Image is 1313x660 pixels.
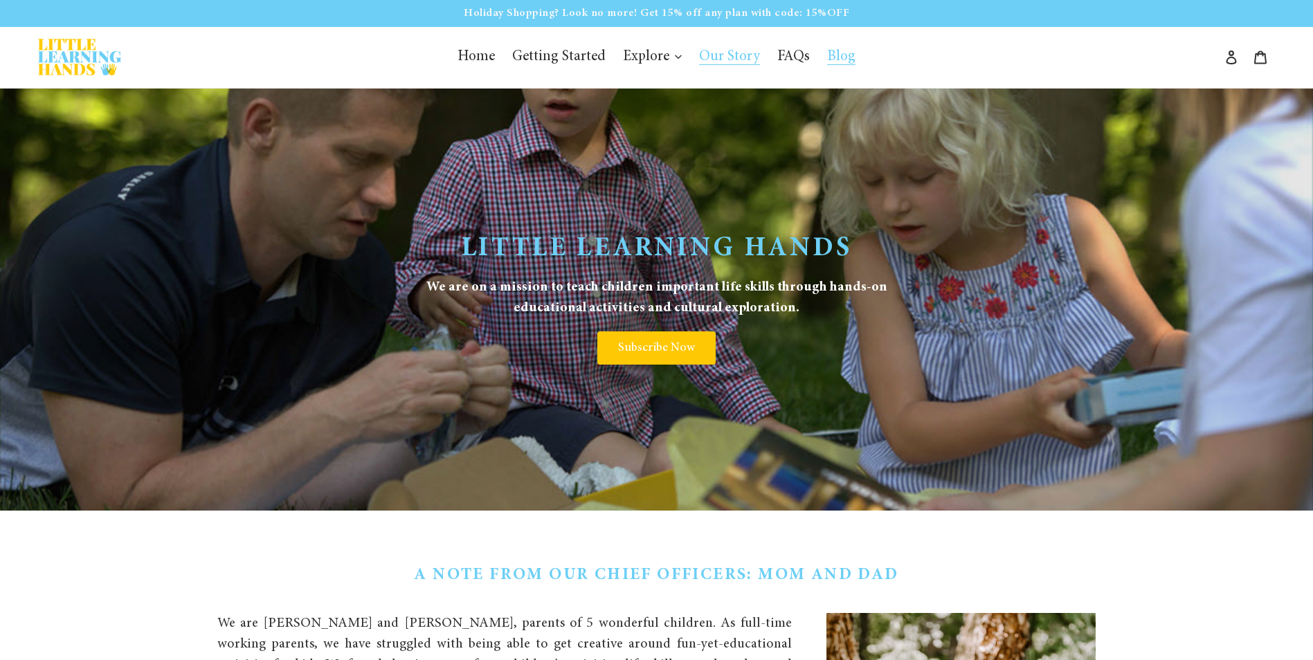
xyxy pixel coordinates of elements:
[38,39,121,75] img: Little Learning Hands
[1,1,1312,25] p: Holiday Shopping? Look no more! Get 15% off any plan with code: 15%OFF
[699,50,760,65] span: Our Story
[505,44,613,71] a: Getting Started
[770,44,817,71] a: FAQs
[414,566,898,586] span: A NOTE FROM OUR CHIEF OFFICERS: MOM AND DAD
[425,277,889,318] span: We are on a mission to teach children important life skills through hands-on educational activiti...
[451,44,502,71] a: Home
[623,50,669,65] span: Explore
[458,50,495,65] span: Home
[618,342,695,354] span: Subscribe Now
[462,234,852,266] span: Little Learning Hands
[827,50,855,65] span: Blog
[777,50,810,65] span: FAQs
[512,50,606,65] span: Getting Started
[820,44,862,71] a: Blog
[616,44,689,71] button: Explore
[692,44,767,71] a: Our Story
[597,331,716,365] a: Subscribe Now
